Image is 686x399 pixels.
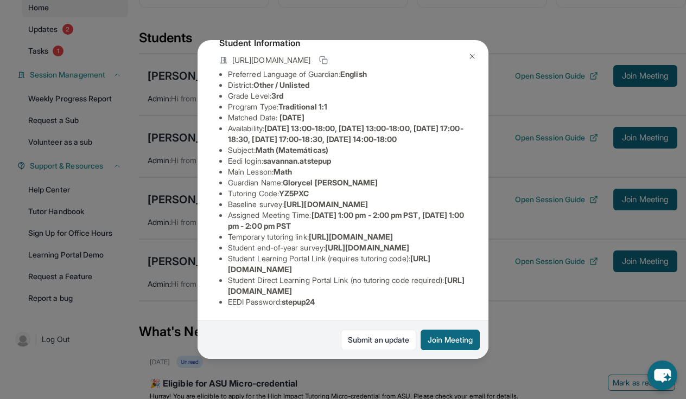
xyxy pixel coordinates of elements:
[228,177,467,188] li: Guardian Name :
[228,253,467,275] li: Student Learning Portal Link (requires tutoring code) :
[317,54,330,67] button: Copy link
[280,113,304,122] span: [DATE]
[274,167,292,176] span: Math
[228,275,467,297] li: Student Direct Learning Portal Link (no tutoring code required) :
[341,330,416,350] a: Submit an update
[278,102,327,111] span: Traditional 1:1
[228,123,467,145] li: Availability:
[282,297,315,306] span: stepup24
[228,231,467,242] li: Temporary tutoring link :
[325,243,409,252] span: [URL][DOMAIN_NAME]
[228,156,467,166] li: Eedi login :
[279,189,309,198] span: YZ5PXC
[219,36,467,49] h4: Student Information
[228,242,467,253] li: Student end-of-year survey :
[253,80,309,89] span: Other / Unlisted
[271,91,283,100] span: 3rd
[340,69,367,79] span: English
[228,80,467,91] li: District:
[228,124,463,144] span: [DATE] 13:00-18:00, [DATE] 13:00-18:00, [DATE] 17:00-18:30, [DATE] 17:00-18:30, [DATE] 14:00-18:00
[228,297,467,307] li: EEDI Password :
[263,156,331,165] span: savannan.atstepup
[228,188,467,199] li: Tutoring Code :
[228,69,467,80] li: Preferred Language of Guardian:
[421,330,480,350] button: Join Meeting
[647,361,677,390] button: chat-button
[228,210,464,230] span: [DATE] 1:00 pm - 2:00 pm PST, [DATE] 1:00 pm - 2:00 pm PST
[284,200,368,209] span: [URL][DOMAIN_NAME]
[468,52,477,61] img: Close Icon
[228,210,467,231] li: Assigned Meeting Time :
[228,145,467,156] li: Subject :
[283,178,378,187] span: Glorycel [PERSON_NAME]
[228,199,467,210] li: Baseline survey :
[228,101,467,112] li: Program Type:
[228,91,467,101] li: Grade Level:
[228,166,467,177] li: Main Lesson :
[232,55,310,66] span: [URL][DOMAIN_NAME]
[309,232,393,241] span: [URL][DOMAIN_NAME]
[256,145,328,155] span: Math (Matemáticas)
[228,112,467,123] li: Matched Date:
